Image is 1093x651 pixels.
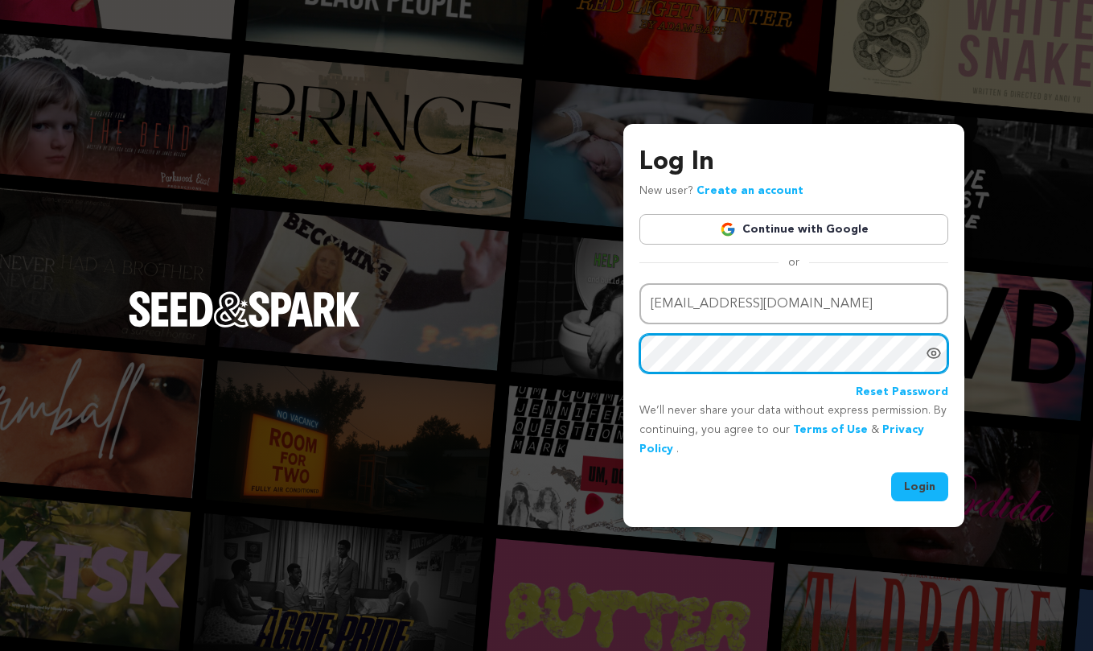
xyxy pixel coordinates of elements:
h3: Log In [639,143,948,182]
span: or [779,254,809,270]
p: New user? [639,182,803,201]
a: Reset Password [856,383,948,402]
img: Google logo [720,221,736,237]
a: Continue with Google [639,214,948,245]
a: Privacy Policy [639,424,924,455]
a: Create an account [696,185,803,196]
input: Email address [639,283,948,324]
a: Show password as plain text. Warning: this will display your password on the screen. [926,345,942,361]
a: Terms of Use [793,424,868,435]
img: Seed&Spark Logo [129,291,360,327]
a: Seed&Spark Homepage [129,291,360,359]
button: Login [891,472,948,501]
p: We’ll never share your data without express permission. By continuing, you agree to our & . [639,402,948,459]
